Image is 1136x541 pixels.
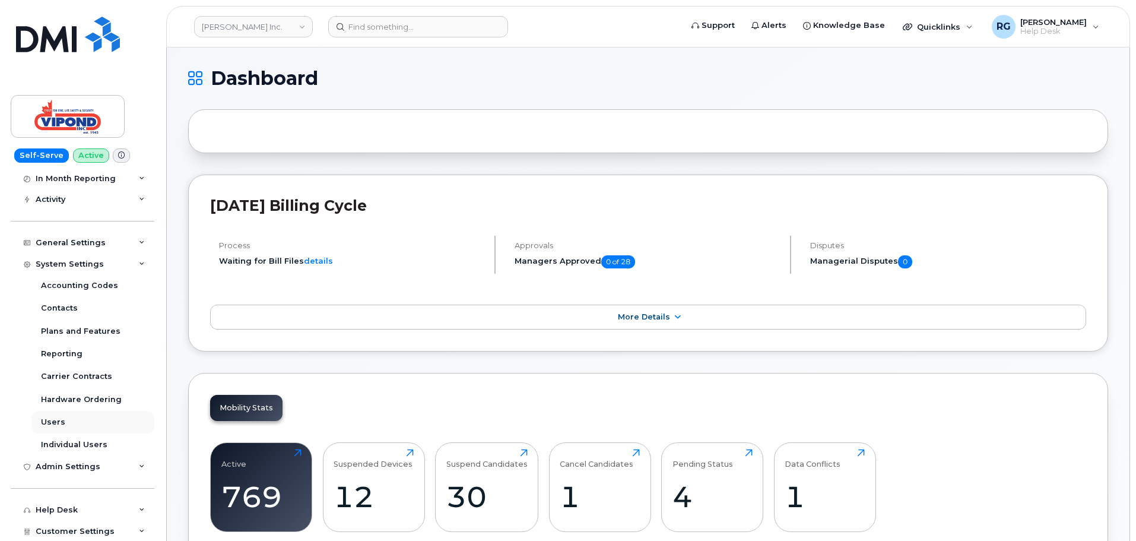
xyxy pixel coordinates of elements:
[560,479,640,514] div: 1
[219,241,484,250] h4: Process
[560,449,633,469] div: Cancel Candidates
[785,449,840,469] div: Data Conflicts
[221,479,302,514] div: 769
[221,449,302,525] a: Active769
[515,255,780,268] h5: Managers Approved
[810,241,1086,250] h4: Disputes
[672,449,753,525] a: Pending Status4
[601,255,635,268] span: 0 of 28
[221,449,246,469] div: Active
[334,449,412,469] div: Suspended Devices
[334,449,414,525] a: Suspended Devices12
[618,312,670,321] span: More Details
[446,449,528,469] div: Suspend Candidates
[219,255,484,267] li: Waiting for Bill Files
[672,479,753,514] div: 4
[515,241,780,250] h4: Approvals
[785,449,865,525] a: Data Conflicts1
[672,449,733,469] div: Pending Status
[560,449,640,525] a: Cancel Candidates1
[446,449,528,525] a: Suspend Candidates30
[304,256,333,265] a: details
[211,69,318,87] span: Dashboard
[785,479,865,514] div: 1
[446,479,528,514] div: 30
[810,255,1086,268] h5: Managerial Disputes
[898,255,912,268] span: 0
[334,479,414,514] div: 12
[210,197,1086,214] h2: [DATE] Billing Cycle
